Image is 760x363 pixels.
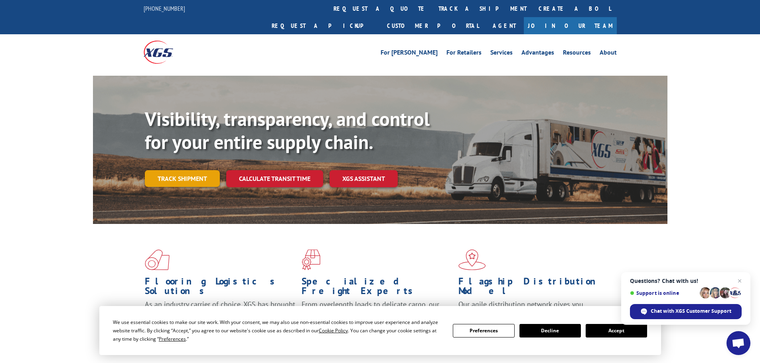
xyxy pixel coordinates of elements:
h1: Flagship Distribution Model [458,277,609,300]
button: Preferences [453,324,514,337]
span: Our agile distribution network gives you nationwide inventory management on demand. [458,300,605,318]
a: For Retailers [446,49,482,58]
button: Decline [519,324,581,337]
img: xgs-icon-total-supply-chain-intelligence-red [145,249,170,270]
span: Questions? Chat with us! [630,278,742,284]
button: Accept [586,324,647,337]
h1: Flooring Logistics Solutions [145,277,296,300]
b: Visibility, transparency, and control for your entire supply chain. [145,106,430,154]
div: Chat with XGS Customer Support [630,304,742,319]
img: xgs-icon-focused-on-flooring-red [302,249,320,270]
div: We use essential cookies to make our site work. With your consent, we may also use non-essential ... [113,318,443,343]
a: Services [490,49,513,58]
span: Close chat [735,276,744,286]
span: Chat with XGS Customer Support [651,308,731,315]
span: As an industry carrier of choice, XGS has brought innovation and dedication to flooring logistics... [145,300,295,328]
p: From overlength loads to delicate cargo, our experienced staff knows the best way to move your fr... [302,300,452,335]
a: XGS ASSISTANT [330,170,398,187]
div: Open chat [726,331,750,355]
a: Track shipment [145,170,220,187]
a: About [600,49,617,58]
a: Resources [563,49,591,58]
span: Cookie Policy [319,327,348,334]
a: Calculate transit time [226,170,323,187]
a: For [PERSON_NAME] [381,49,438,58]
a: Join Our Team [524,17,617,34]
span: Support is online [630,290,697,296]
a: Request a pickup [266,17,381,34]
span: Preferences [159,336,186,342]
h1: Specialized Freight Experts [302,277,452,300]
img: xgs-icon-flagship-distribution-model-red [458,249,486,270]
a: Advantages [521,49,554,58]
a: [PHONE_NUMBER] [144,4,185,12]
div: Cookie Consent Prompt [99,306,661,355]
a: Customer Portal [381,17,485,34]
a: Agent [485,17,524,34]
